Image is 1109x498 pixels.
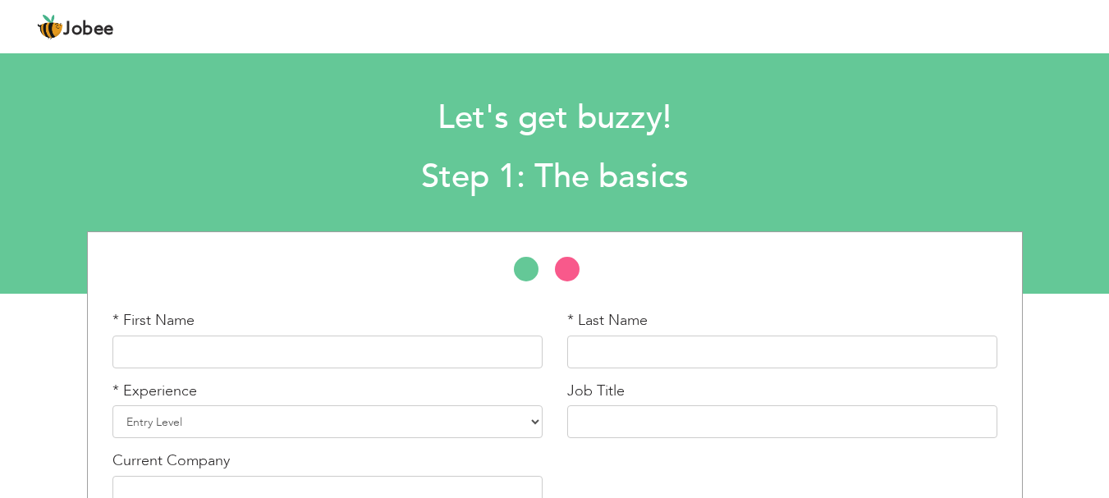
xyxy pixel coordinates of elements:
[567,310,648,331] label: * Last Name
[112,381,197,402] label: * Experience
[112,450,230,472] label: Current Company
[112,310,195,331] label: * First Name
[37,14,63,40] img: jobee.io
[151,156,958,199] h2: Step 1: The basics
[63,21,114,39] span: Jobee
[151,97,958,139] h1: Let's get buzzy!
[567,381,625,402] label: Job Title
